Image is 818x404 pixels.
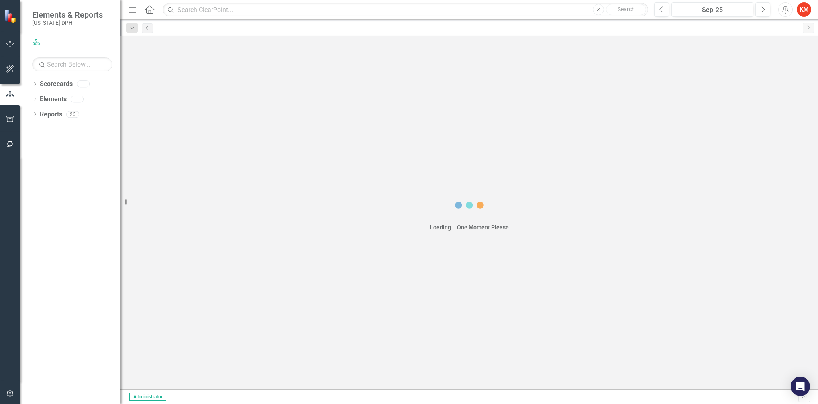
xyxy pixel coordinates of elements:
button: Sep-25 [671,2,753,17]
button: KM [797,2,811,17]
small: [US_STATE] DPH [32,20,103,26]
div: 26 [66,111,79,118]
button: Search [606,4,646,15]
div: Open Intercom Messenger [791,377,810,396]
span: Administrator [129,393,166,401]
span: Search [618,6,635,12]
img: ClearPoint Strategy [4,9,18,23]
span: Elements & Reports [32,10,103,20]
input: Search Below... [32,57,112,71]
a: Reports [40,110,62,119]
div: Loading... One Moment Please [430,223,509,231]
div: Sep-25 [674,5,751,15]
a: Scorecards [40,80,73,89]
input: Search ClearPoint... [163,3,648,17]
a: Elements [40,95,67,104]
